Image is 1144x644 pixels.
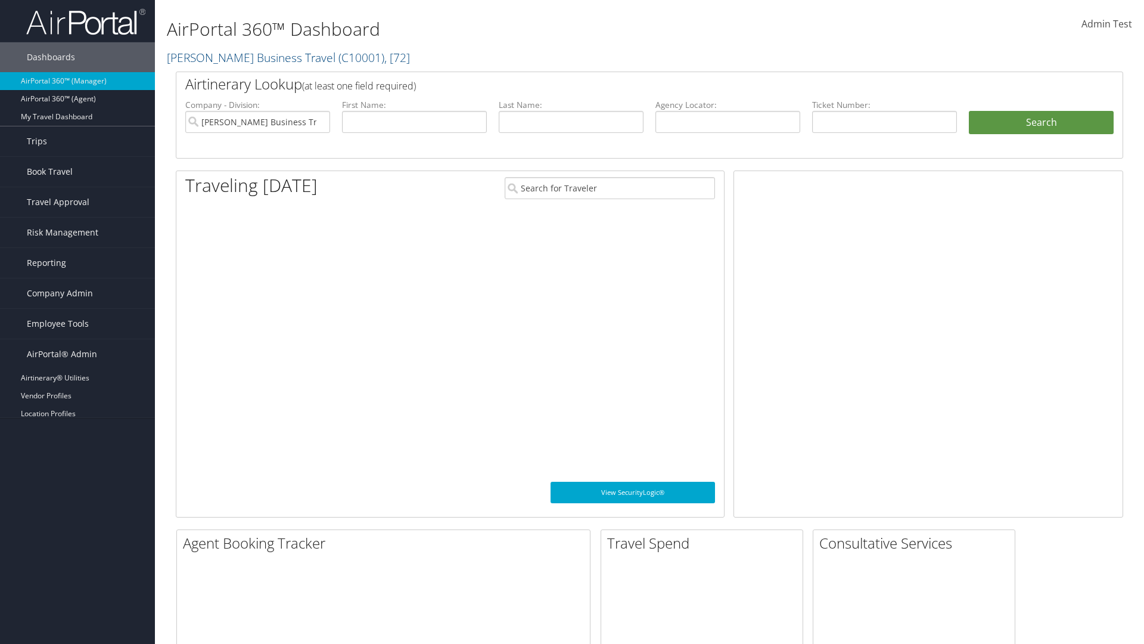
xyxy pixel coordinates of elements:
span: Reporting [27,248,66,278]
a: [PERSON_NAME] Business Travel [167,49,410,66]
a: View SecurityLogic® [551,482,715,503]
span: Risk Management [27,218,98,247]
span: Employee Tools [27,309,89,339]
img: airportal-logo.png [26,8,145,36]
label: Last Name: [499,99,643,111]
button: Search [969,111,1114,135]
label: First Name: [342,99,487,111]
h2: Agent Booking Tracker [183,533,590,553]
label: Ticket Number: [812,99,957,111]
span: Dashboards [27,42,75,72]
span: ( C10001 ) [338,49,384,66]
h2: Consultative Services [819,533,1015,553]
h1: AirPortal 360™ Dashboard [167,17,810,42]
span: AirPortal® Admin [27,339,97,369]
h2: Airtinerary Lookup [185,74,1035,94]
h2: Travel Spend [607,533,803,553]
label: Agency Locator: [655,99,800,111]
span: (at least one field required) [302,79,416,92]
span: Admin Test [1081,17,1132,30]
label: Company - Division: [185,99,330,111]
span: Company Admin [27,278,93,308]
span: Book Travel [27,157,73,187]
span: , [ 72 ] [384,49,410,66]
a: Admin Test [1081,6,1132,43]
h1: Traveling [DATE] [185,173,318,198]
span: Travel Approval [27,187,89,217]
input: Search for Traveler [505,177,715,199]
span: Trips [27,126,47,156]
